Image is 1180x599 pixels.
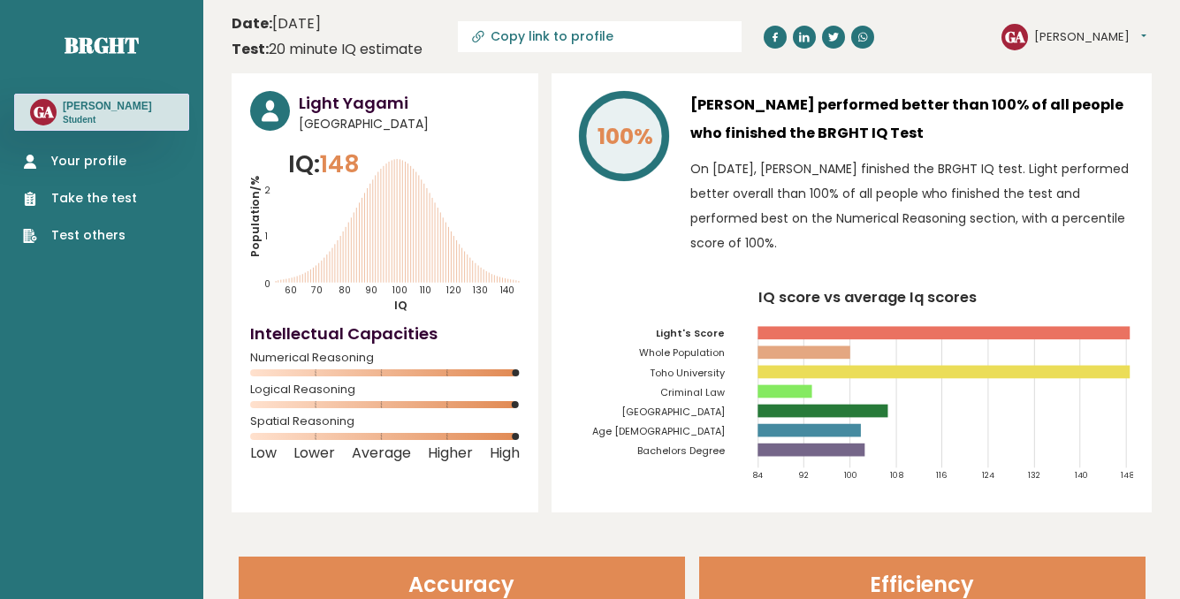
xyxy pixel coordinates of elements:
tspan: Toho University [650,366,726,380]
tspan: [GEOGRAPHIC_DATA] [621,405,725,419]
tspan: 100 [844,469,857,481]
time: [DATE] [232,13,321,34]
tspan: IQ [394,298,407,313]
tspan: 1 [265,230,268,243]
tspan: 90 [365,284,377,297]
text: GA [34,102,54,122]
a: Your profile [23,152,137,171]
h3: Light Yagami [299,91,520,115]
tspan: 140 [500,284,514,297]
tspan: Criminal Law [660,385,725,399]
span: [GEOGRAPHIC_DATA] [299,115,520,133]
tspan: 110 [420,284,431,297]
button: [PERSON_NAME] [1034,28,1146,46]
tspan: 124 [982,469,994,481]
tspan: Population/% [247,176,263,257]
tspan: Whole Population [639,345,725,360]
text: GA [1005,26,1025,46]
tspan: 84 [752,469,763,481]
tspan: IQ score vs average Iq scores [758,287,977,307]
b: Test: [232,39,269,59]
span: Higher [428,450,473,457]
tspan: 92 [798,469,809,481]
span: High [490,450,520,457]
p: On [DATE], [PERSON_NAME] finished the BRGHT IQ test. Light performed better overall than 100% of ... [690,156,1133,255]
tspan: 100% [598,121,653,152]
tspan: 0 [264,277,270,291]
span: Logical Reasoning [250,386,520,393]
span: Average [352,450,411,457]
p: IQ: [288,147,360,182]
tspan: 2 [264,184,270,197]
h4: Intellectual Capacities [250,322,520,345]
tspan: 60 [285,284,297,297]
span: 148 [320,148,360,180]
b: Date: [232,13,272,34]
tspan: 140 [1075,469,1088,481]
tspan: 70 [311,284,323,297]
tspan: 108 [890,469,903,481]
p: Student [63,114,152,126]
a: Brght [65,31,139,59]
h3: [PERSON_NAME] [63,99,152,113]
tspan: 130 [473,284,488,297]
tspan: 80 [339,284,351,297]
h3: [PERSON_NAME] performed better than 100% of all people who finished the BRGHT IQ Test [690,91,1133,148]
tspan: 100 [392,284,407,297]
div: 20 minute IQ estimate [232,39,423,60]
tspan: Light's Score [656,326,725,340]
span: Lower [293,450,335,457]
tspan: Bachelors Degree [637,444,725,458]
a: Test others [23,226,137,245]
span: Low [250,450,277,457]
span: Spatial Reasoning [250,418,520,425]
tspan: 120 [446,284,461,297]
span: Numerical Reasoning [250,354,520,361]
tspan: 132 [1028,469,1040,481]
tspan: 148 [1121,469,1134,481]
a: Take the test [23,189,137,208]
tspan: Age [DEMOGRAPHIC_DATA] [592,424,725,438]
tspan: 116 [936,469,947,481]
